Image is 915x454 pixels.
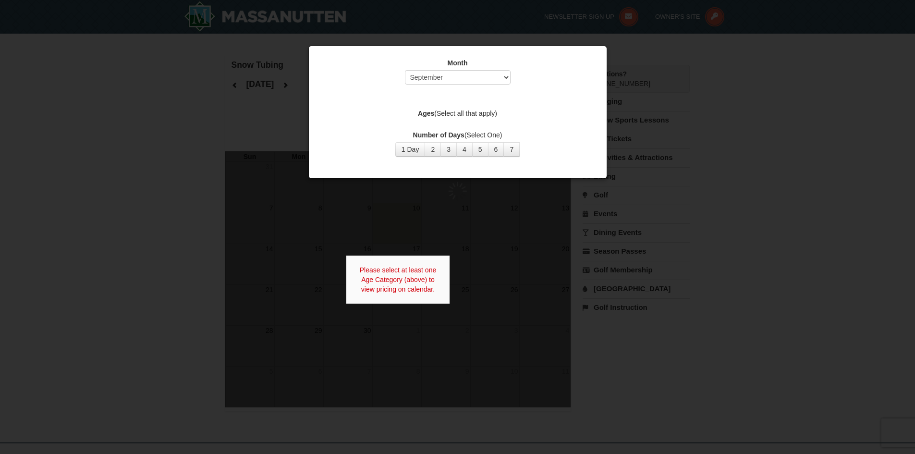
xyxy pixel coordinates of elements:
[321,109,595,118] label: (Select all that apply)
[418,110,434,117] strong: Ages
[456,142,473,157] button: 4
[448,59,468,67] strong: Month
[395,142,426,157] button: 1 Day
[440,142,457,157] button: 3
[346,256,450,304] div: Please select at least one Age Category (above) to view pricing on calendar.
[448,182,467,201] img: wait gif
[472,142,488,157] button: 5
[321,130,595,140] label: (Select One)
[425,142,441,157] button: 2
[488,142,504,157] button: 6
[503,142,520,157] button: 7
[413,131,464,139] strong: Number of Days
